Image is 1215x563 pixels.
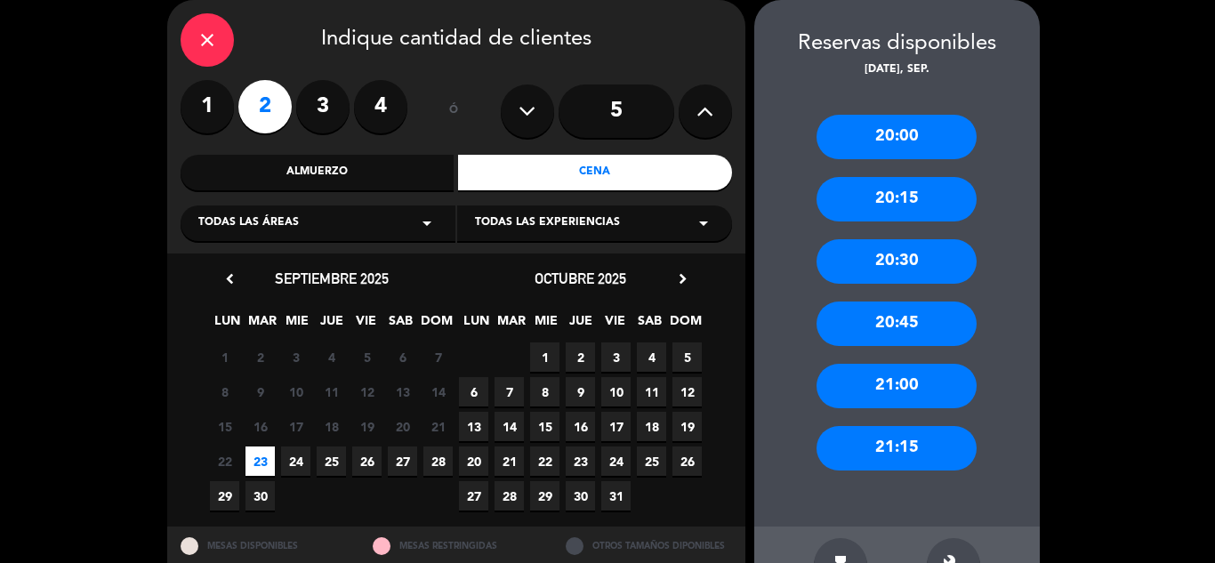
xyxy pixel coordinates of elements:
span: 20 [459,446,488,476]
span: MIE [531,310,560,340]
span: 15 [530,412,559,441]
span: 3 [601,342,631,372]
span: 25 [317,446,346,476]
span: 7 [495,377,524,406]
div: [DATE], sep. [754,61,1040,79]
span: MIE [282,310,311,340]
span: 29 [210,481,239,511]
span: 28 [495,481,524,511]
span: VIE [351,310,381,340]
span: 1 [530,342,559,372]
span: 8 [210,377,239,406]
span: 11 [637,377,666,406]
span: 16 [566,412,595,441]
span: MAR [496,310,526,340]
label: 4 [354,80,407,133]
span: septiembre 2025 [275,269,389,287]
div: Indique cantidad de clientes [181,13,732,67]
span: 25 [637,446,666,476]
span: DOM [670,310,699,340]
span: LUN [462,310,491,340]
span: 29 [530,481,559,511]
span: MAR [247,310,277,340]
span: 13 [388,377,417,406]
label: 2 [238,80,292,133]
span: 4 [317,342,346,372]
div: 20:45 [817,302,977,346]
span: 3 [281,342,310,372]
i: chevron_right [673,269,692,288]
span: 21 [495,446,524,476]
i: arrow_drop_down [693,213,714,234]
span: 12 [352,377,382,406]
span: 19 [672,412,702,441]
span: 14 [423,377,453,406]
span: 11 [317,377,346,406]
span: 27 [388,446,417,476]
span: 31 [601,481,631,511]
span: 23 [566,446,595,476]
span: 26 [352,446,382,476]
span: 10 [281,377,310,406]
i: close [197,29,218,51]
span: 18 [637,412,666,441]
span: 6 [388,342,417,372]
span: 5 [352,342,382,372]
span: 21 [423,412,453,441]
span: 9 [566,377,595,406]
span: 8 [530,377,559,406]
div: 21:00 [817,364,977,408]
span: JUE [317,310,346,340]
span: JUE [566,310,595,340]
span: 19 [352,412,382,441]
span: 30 [566,481,595,511]
span: 24 [281,446,310,476]
span: 12 [672,377,702,406]
span: 27 [459,481,488,511]
div: ó [425,80,483,142]
span: 14 [495,412,524,441]
span: 6 [459,377,488,406]
span: 7 [423,342,453,372]
div: 20:00 [817,115,977,159]
div: 20:15 [817,177,977,221]
div: Reservas disponibles [754,27,1040,61]
span: 2 [245,342,275,372]
span: 18 [317,412,346,441]
div: Almuerzo [181,155,455,190]
span: 23 [245,446,275,476]
span: LUN [213,310,242,340]
label: 1 [181,80,234,133]
span: DOM [421,310,450,340]
span: 20 [388,412,417,441]
span: 24 [601,446,631,476]
span: Todas las áreas [198,214,299,232]
span: 17 [281,412,310,441]
span: 10 [601,377,631,406]
span: 22 [530,446,559,476]
span: Todas las experiencias [475,214,620,232]
span: 16 [245,412,275,441]
span: 9 [245,377,275,406]
span: 13 [459,412,488,441]
span: 2 [566,342,595,372]
div: 21:15 [817,426,977,471]
span: 22 [210,446,239,476]
span: 17 [601,412,631,441]
span: 30 [245,481,275,511]
span: 4 [637,342,666,372]
span: 15 [210,412,239,441]
label: 3 [296,80,350,133]
i: arrow_drop_down [416,213,438,234]
span: 1 [210,342,239,372]
div: 20:30 [817,239,977,284]
span: 5 [672,342,702,372]
span: 28 [423,446,453,476]
i: chevron_left [221,269,239,288]
span: 26 [672,446,702,476]
span: VIE [600,310,630,340]
span: octubre 2025 [535,269,626,287]
div: Cena [458,155,732,190]
span: SAB [635,310,664,340]
span: SAB [386,310,415,340]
